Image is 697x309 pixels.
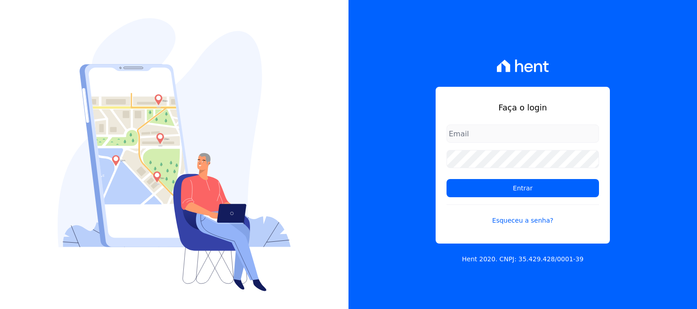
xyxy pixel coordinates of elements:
[447,125,599,143] input: Email
[58,18,291,291] img: Login
[447,204,599,225] a: Esqueceu a senha?
[447,101,599,114] h1: Faça o login
[462,254,584,264] p: Hent 2020. CNPJ: 35.429.428/0001-39
[447,179,599,197] input: Entrar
